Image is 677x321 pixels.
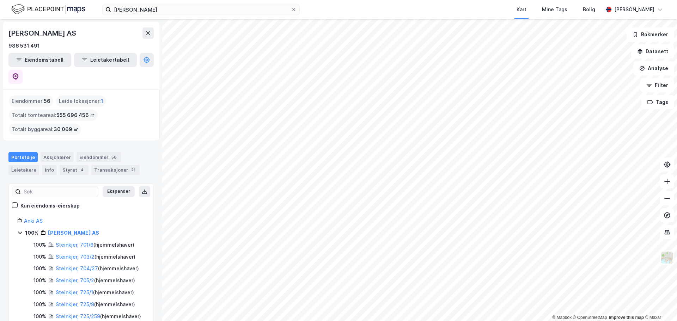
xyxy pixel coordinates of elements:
[25,229,38,237] div: 100%
[552,315,572,320] a: Mapbox
[660,251,674,264] img: Z
[20,202,80,210] div: Kun eiendoms-eierskap
[74,53,137,67] button: Leietakertabell
[517,5,526,14] div: Kart
[111,4,291,15] input: Søk på adresse, matrikkel, gårdeiere, leietakere eller personer
[24,218,43,224] a: Anki AS
[583,5,595,14] div: Bolig
[56,241,134,249] div: ( hjemmelshaver )
[56,264,139,273] div: ( hjemmelshaver )
[609,315,644,320] a: Improve this map
[8,42,40,50] div: 986 531 491
[79,166,86,173] div: 4
[641,95,674,109] button: Tags
[8,152,38,162] div: Portefølje
[8,165,39,175] div: Leietakere
[103,186,135,197] button: Ekspander
[21,186,98,197] input: Søk
[542,5,567,14] div: Mine Tags
[41,152,74,162] div: Aksjonærer
[631,44,674,58] button: Datasett
[33,241,46,249] div: 100%
[42,165,57,175] div: Info
[627,27,674,42] button: Bokmerker
[614,5,654,14] div: [PERSON_NAME]
[9,110,98,121] div: Totalt tomteareal :
[56,277,94,283] a: Steinkjer, 705/2
[130,166,137,173] div: 21
[56,111,95,119] span: 555 696 456 ㎡
[33,300,46,309] div: 100%
[56,276,135,285] div: ( hjemmelshaver )
[33,253,46,261] div: 100%
[9,124,81,135] div: Totalt byggareal :
[60,165,89,175] div: Styret
[48,230,99,236] a: [PERSON_NAME] AS
[33,288,46,297] div: 100%
[33,312,46,321] div: 100%
[11,3,85,16] img: logo.f888ab2527a4732fd821a326f86c7f29.svg
[56,313,100,319] a: Steinkjer, 725/259
[56,265,98,271] a: Steinkjer, 704/27
[101,97,103,105] span: 1
[56,300,135,309] div: ( hjemmelshaver )
[54,125,78,134] span: 30 069 ㎡
[8,27,78,39] div: [PERSON_NAME] AS
[9,95,53,107] div: Eiendommer :
[573,315,607,320] a: OpenStreetMap
[56,312,141,321] div: ( hjemmelshaver )
[77,152,121,162] div: Eiendommer
[633,61,674,75] button: Analyse
[8,53,71,67] button: Eiendomstabell
[56,95,106,107] div: Leide lokasjoner :
[33,276,46,285] div: 100%
[56,242,93,248] a: Steinkjer, 701/6
[56,289,93,295] a: Steinkjer, 725/1
[642,287,677,321] iframe: Chat Widget
[56,301,94,307] a: Steinkjer, 725/9
[33,264,46,273] div: 100%
[56,288,134,297] div: ( hjemmelshaver )
[91,165,140,175] div: Transaksjoner
[56,253,135,261] div: ( hjemmelshaver )
[44,97,50,105] span: 56
[640,78,674,92] button: Filter
[56,254,94,260] a: Steinkjer, 703/2
[110,154,118,161] div: 56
